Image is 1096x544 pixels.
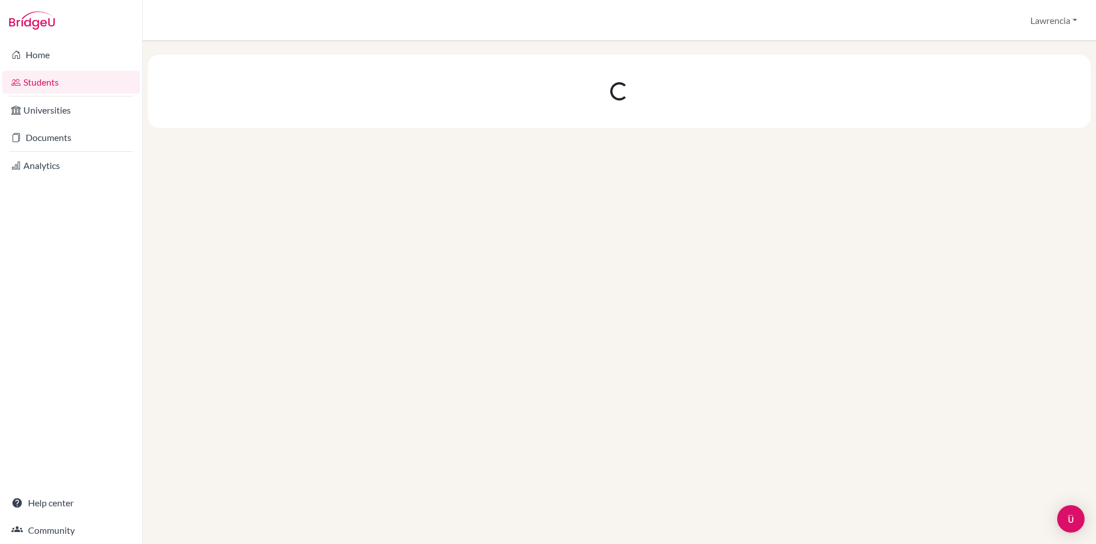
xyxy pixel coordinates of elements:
[2,43,140,66] a: Home
[2,126,140,149] a: Documents
[9,11,55,30] img: Bridge-U
[2,491,140,514] a: Help center
[1057,505,1085,533] div: Open Intercom Messenger
[2,71,140,94] a: Students
[1025,10,1082,31] button: Lawrencia
[2,154,140,177] a: Analytics
[2,519,140,542] a: Community
[2,99,140,122] a: Universities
